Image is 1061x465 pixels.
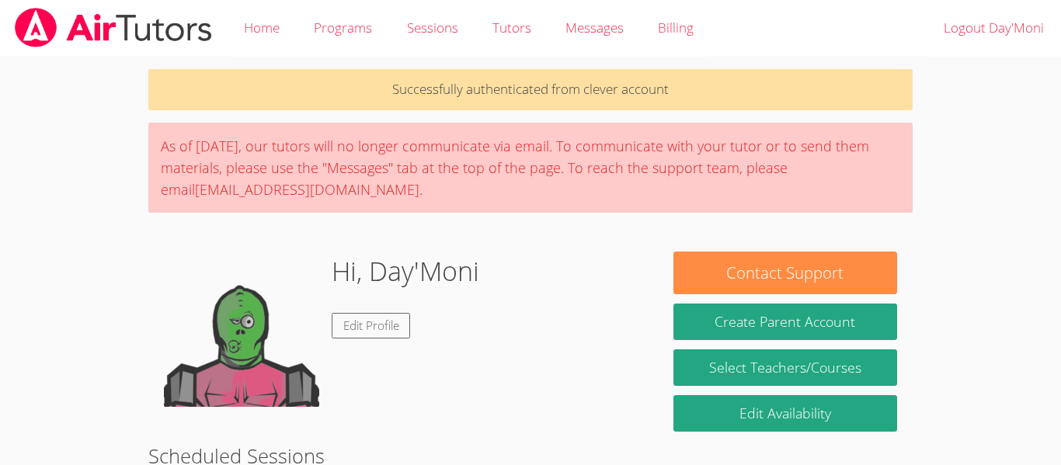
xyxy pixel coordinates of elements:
[148,69,913,110] p: Successfully authenticated from clever account
[164,252,319,407] img: default.png
[565,19,624,36] span: Messages
[148,123,913,213] div: As of [DATE], our tutors will no longer communicate via email. To communicate with your tutor or ...
[673,252,897,294] button: Contact Support
[332,252,479,291] h1: Hi, Day'Moni
[673,395,897,432] a: Edit Availability
[673,304,897,340] button: Create Parent Account
[332,313,411,338] a: Edit Profile
[673,349,897,386] a: Select Teachers/Courses
[13,8,214,47] img: airtutors_banner-c4298cdbf04f3fff15de1276eac7730deb9818008684d7c2e4769d2f7ddbe033.png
